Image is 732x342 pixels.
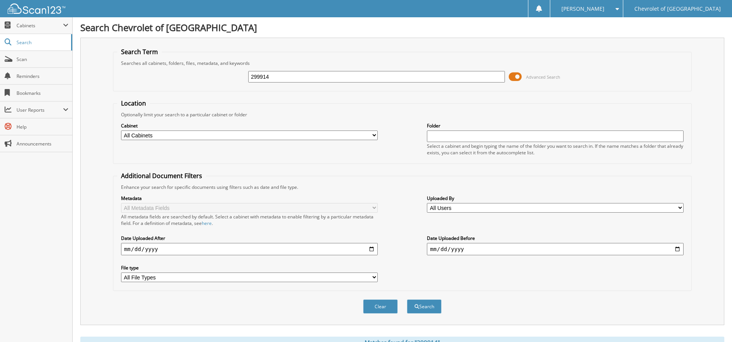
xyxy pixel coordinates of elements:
label: Folder [427,122,684,129]
button: Clear [363,299,398,314]
span: User Reports [17,107,63,113]
input: end [427,243,684,255]
div: Select a cabinet and begin typing the name of the folder you want to search in. If the name match... [427,143,684,156]
legend: Additional Document Filters [117,172,206,180]
a: here [202,220,212,226]
div: Searches all cabinets, folders, files, metadata, and keywords [117,60,687,66]
button: Search [407,299,442,314]
span: Scan [17,56,68,63]
div: Optionally limit your search to a particular cabinet or folder [117,111,687,118]
div: All metadata fields are searched by default. Select a cabinet with metadata to enable filtering b... [121,213,378,226]
label: File type [121,264,378,271]
input: start [121,243,378,255]
label: Metadata [121,195,378,202]
img: scan123-logo-white.svg [8,3,65,14]
span: Cabinets [17,22,63,29]
span: Advanced Search [526,74,560,80]
legend: Search Term [117,48,162,56]
span: Bookmarks [17,90,68,96]
label: Date Uploaded After [121,235,378,241]
span: Reminders [17,73,68,79]
label: Date Uploaded Before [427,235,684,241]
span: Chevrolet of [GEOGRAPHIC_DATA] [634,7,721,11]
legend: Location [117,99,150,107]
span: Announcements [17,140,68,147]
span: Help [17,124,68,130]
span: [PERSON_NAME] [561,7,604,11]
label: Cabinet [121,122,378,129]
span: Search [17,39,67,46]
h1: Search Chevrolet of [GEOGRAPHIC_DATA] [80,21,724,34]
div: Enhance your search for specific documents using filters such as date and file type. [117,184,687,190]
label: Uploaded By [427,195,684,202]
